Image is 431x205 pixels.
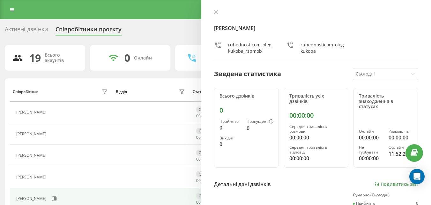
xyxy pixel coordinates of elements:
span: 00 [196,135,201,140]
div: Детальні дані дзвінків [214,180,271,188]
div: Співробітник [13,90,38,94]
div: ruhednosticom_olegkukoba_rspmob [228,42,274,54]
div: 0 [219,106,273,114]
div: Середня тривалість відповіді [289,145,343,154]
div: [PERSON_NAME] [16,153,48,158]
div: : : [196,135,212,140]
div: 0 [124,52,130,64]
div: 00:00:00 [359,154,383,162]
div: [PERSON_NAME] [16,110,48,114]
div: Open Intercom Messenger [409,169,425,184]
div: Статус [193,90,205,94]
div: [PERSON_NAME] [16,196,48,201]
div: Активні дзвінки [5,26,48,36]
div: Вихідні [219,136,242,140]
h4: [PERSON_NAME] [214,24,418,32]
div: [PERSON_NAME] [16,175,48,179]
div: : : [196,157,212,162]
div: 0 [219,140,242,148]
div: Не турбувати [359,145,383,154]
div: Офлайн [196,171,217,177]
div: Офлайн [196,128,217,134]
div: 00:00:00 [289,154,343,162]
div: Всього дзвінків [219,93,273,99]
div: 0 [247,124,273,132]
div: Сумарно (Сьогодні) [353,193,418,197]
div: Зведена статистика [214,69,281,79]
div: Співробітники проєкту [56,26,122,36]
span: 00 [196,200,201,205]
div: Офлайн [389,145,413,150]
div: 00:00:00 [289,112,343,119]
span: 00 [196,113,201,119]
div: : : [196,200,212,205]
div: Розмовляє [389,129,413,134]
div: : : [196,178,212,183]
div: Пропущені [247,119,273,124]
div: Всього акаунтів [45,52,78,63]
div: 11:52:22 [389,150,413,158]
div: 0 [219,124,242,131]
div: Онлайн [134,55,152,61]
div: ruhednosticom_olegkukoba [301,42,346,54]
div: Тривалість усіх дзвінків [289,93,343,104]
div: Середня тривалість розмови [289,124,343,134]
span: 00 [196,178,201,183]
div: Прийнято [219,119,242,124]
div: Офлайн [196,106,217,113]
div: Офлайн [196,193,217,199]
div: 00:00:00 [359,134,383,141]
div: Тривалість знаходження в статусах [359,93,413,109]
div: : : [196,114,212,118]
div: [PERSON_NAME] [16,132,48,136]
div: 00:00:00 [389,134,413,141]
div: 00:00:00 [289,134,343,141]
div: 19 [29,52,41,64]
a: Подивитись звіт [374,181,418,187]
div: Відділ [116,90,127,94]
span: 00 [196,156,201,162]
div: Офлайн [196,150,217,156]
div: Онлайн [359,129,383,134]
